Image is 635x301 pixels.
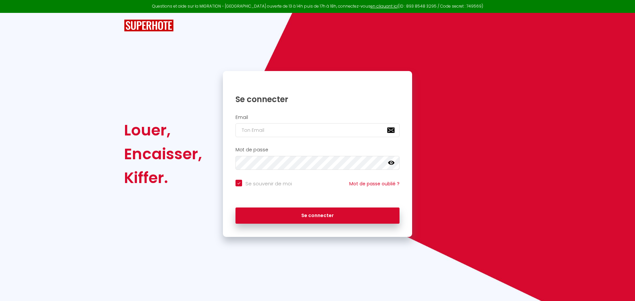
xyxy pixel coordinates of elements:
input: Ton Email [235,123,400,137]
div: Encaisser, [124,142,202,166]
button: Se connecter [235,207,400,224]
h1: Se connecter [235,94,400,104]
img: SuperHote logo [124,19,174,32]
a: en cliquant ici [370,3,398,9]
div: Kiffer. [124,166,202,190]
h2: Mot de passe [235,147,400,153]
div: Louer, [124,118,202,142]
a: Mot de passe oublié ? [349,180,400,187]
h2: Email [235,115,400,120]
